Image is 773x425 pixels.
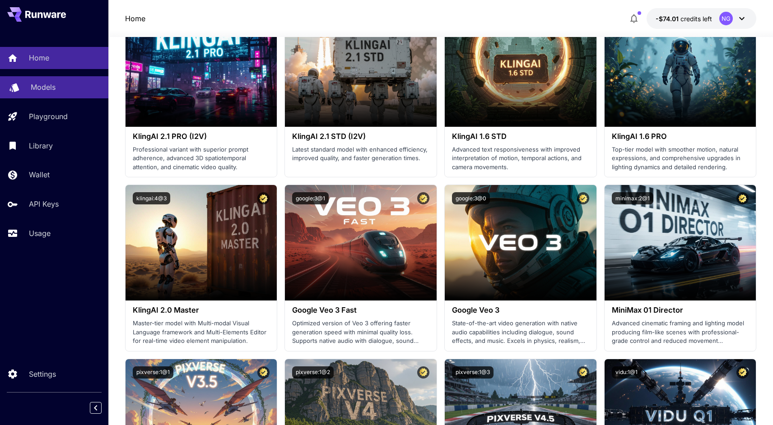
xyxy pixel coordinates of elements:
button: pixverse:1@3 [452,366,494,379]
img: alt [126,11,277,127]
a: Home [125,13,145,24]
nav: breadcrumb [125,13,145,24]
button: google:3@0 [452,192,490,204]
h3: KlingAI 2.1 PRO (I2V) [133,132,270,141]
span: -$74.01 [656,15,680,23]
p: Models [31,82,56,92]
p: Playground [29,111,68,122]
img: alt [605,185,756,300]
button: minimax:2@1 [612,192,653,204]
button: Certified Model – Vetted for best performance and includes a commercial license. [417,192,429,204]
p: Advanced text responsiveness with improved interpretation of motion, temporal actions, and camera... [452,145,589,172]
h3: KlingAI 1.6 PRO [612,132,749,141]
h3: KlingAI 2.1 STD (I2V) [292,132,429,141]
button: google:3@1 [292,192,329,204]
button: Collapse sidebar [90,402,102,414]
p: Usage [29,228,51,239]
div: -$74.01421 [656,14,712,23]
p: Optimized version of Veo 3 offering faster generation speed with minimal quality loss. Supports n... [292,319,429,346]
button: Certified Model – Vetted for best performance and includes a commercial license. [257,366,270,379]
button: Certified Model – Vetted for best performance and includes a commercial license. [577,366,589,379]
button: Certified Model – Vetted for best performance and includes a commercial license. [257,192,270,204]
button: Certified Model – Vetted for best performance and includes a commercial license. [736,366,749,379]
p: Wallet [29,169,50,180]
h3: Google Veo 3 Fast [292,306,429,314]
p: Master-tier model with Multi-modal Visual Language framework and Multi-Elements Editor for real-t... [133,319,270,346]
img: alt [126,185,277,300]
h3: Google Veo 3 [452,306,589,314]
p: Latest standard model with enhanced efficiency, improved quality, and faster generation times. [292,145,429,163]
button: pixverse:1@1 [133,366,173,379]
h3: KlingAI 2.0 Master [133,306,270,314]
div: Collapse sidebar [97,400,108,416]
h3: KlingAI 1.6 STD [452,132,589,141]
span: credits left [680,15,712,23]
button: Certified Model – Vetted for best performance and includes a commercial license. [577,192,589,204]
p: Professional variant with superior prompt adherence, advanced 3D spatiotemporal attention, and ci... [133,145,270,172]
button: pixverse:1@2 [292,366,334,379]
button: Certified Model – Vetted for best performance and includes a commercial license. [417,366,429,379]
p: State-of-the-art video generation with native audio capabilities including dialogue, sound effect... [452,319,589,346]
p: Library [29,140,53,151]
button: vidu:1@1 [612,366,641,379]
button: -$74.01421NG [647,8,756,29]
p: Top-tier model with smoother motion, natural expressions, and comprehensive upgrades in lighting ... [612,145,749,172]
img: alt [445,185,596,300]
p: API Keys [29,199,59,209]
p: Home [29,52,49,63]
button: klingai:4@3 [133,192,170,204]
button: Certified Model – Vetted for best performance and includes a commercial license. [736,192,749,204]
h3: MiniMax 01 Director [612,306,749,314]
img: alt [605,11,756,127]
p: Advanced cinematic framing and lighting model producing film-like scenes with professional-grade ... [612,319,749,346]
div: NG [719,12,733,25]
img: alt [445,11,596,127]
p: Settings [29,369,56,379]
img: alt [285,11,437,127]
img: alt [285,185,437,300]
